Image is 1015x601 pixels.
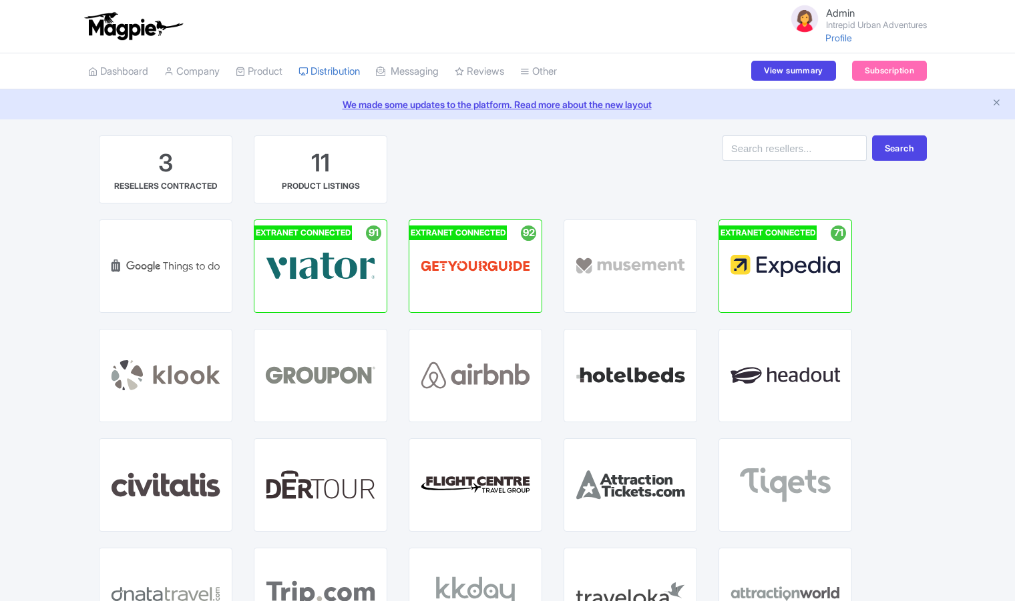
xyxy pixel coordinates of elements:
[409,219,542,313] a: EXTRANET CONNECTED 92
[114,180,217,192] div: RESELLERS CONTRACTED
[8,97,1007,111] a: We made some updates to the platform. Read more about the new layout
[311,147,330,180] div: 11
[158,147,173,180] div: 3
[81,11,185,41] img: logo-ab69f6fb50320c5b225c76a69d11143b.png
[789,3,821,35] img: avatar_key_member-9c1dde93af8b07d7383eb8b5fb890c87.png
[254,135,387,203] a: 11 PRODUCT LISTINGS
[872,135,927,161] button: Search
[992,96,1002,111] button: Close announcement
[723,135,867,161] input: Search resellers...
[164,53,220,90] a: Company
[825,32,852,43] a: Profile
[254,219,387,313] a: EXTRANET CONNECTED 91
[376,53,439,90] a: Messaging
[99,135,232,203] a: 3 RESELLERS CONTRACTED
[826,21,927,29] small: Intrepid Urban Adventures
[88,53,148,90] a: Dashboard
[719,219,852,313] a: EXTRANET CONNECTED 71
[826,7,855,19] span: Admin
[852,61,927,81] a: Subscription
[282,180,360,192] div: PRODUCT LISTINGS
[781,3,927,35] a: Admin Intrepid Urban Adventures
[751,61,835,81] a: View summary
[455,53,504,90] a: Reviews
[298,53,360,90] a: Distribution
[520,53,557,90] a: Other
[236,53,282,90] a: Product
